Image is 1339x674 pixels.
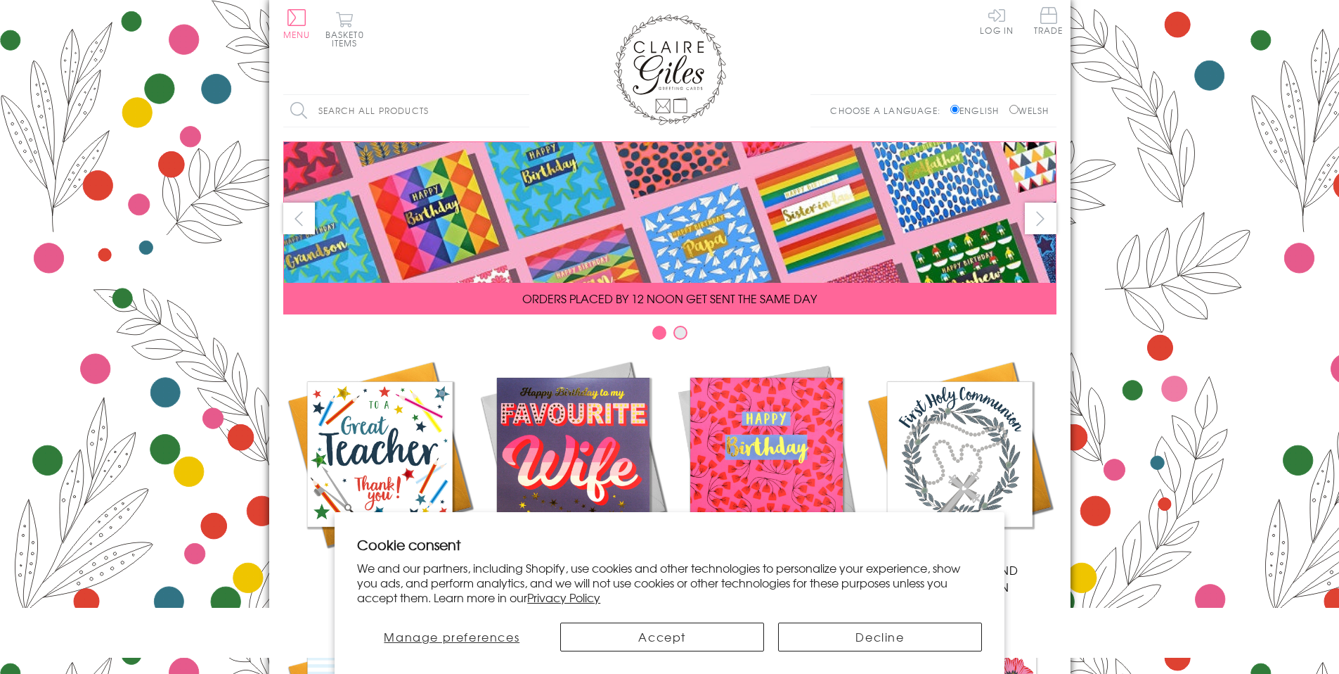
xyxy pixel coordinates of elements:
[1034,7,1063,34] span: Trade
[670,357,863,578] a: Birthdays
[652,326,666,340] button: Carousel Page 1 (Current Slide)
[830,104,947,117] p: Choose a language:
[980,7,1014,34] a: Log In
[477,357,670,578] a: New Releases
[283,325,1056,347] div: Carousel Pagination
[1034,7,1063,37] a: Trade
[527,589,600,606] a: Privacy Policy
[515,95,529,127] input: Search
[1009,104,1049,117] label: Welsh
[560,623,764,651] button: Accept
[357,535,982,554] h2: Cookie consent
[283,95,529,127] input: Search all products
[863,357,1056,595] a: Communion and Confirmation
[1025,203,1056,234] button: next
[332,28,364,49] span: 0 items
[950,104,1006,117] label: English
[673,326,687,340] button: Carousel Page 2
[283,203,315,234] button: prev
[357,561,982,604] p: We and our partners, including Shopify, use cookies and other technologies to personalize your ex...
[1009,105,1018,114] input: Welsh
[283,9,311,39] button: Menu
[614,14,726,125] img: Claire Giles Greetings Cards
[283,357,477,578] a: Academic
[283,28,311,41] span: Menu
[325,11,364,47] button: Basket0 items
[778,623,982,651] button: Decline
[384,628,519,645] span: Manage preferences
[357,623,546,651] button: Manage preferences
[522,290,817,307] span: ORDERS PLACED BY 12 NOON GET SENT THE SAME DAY
[950,105,959,114] input: English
